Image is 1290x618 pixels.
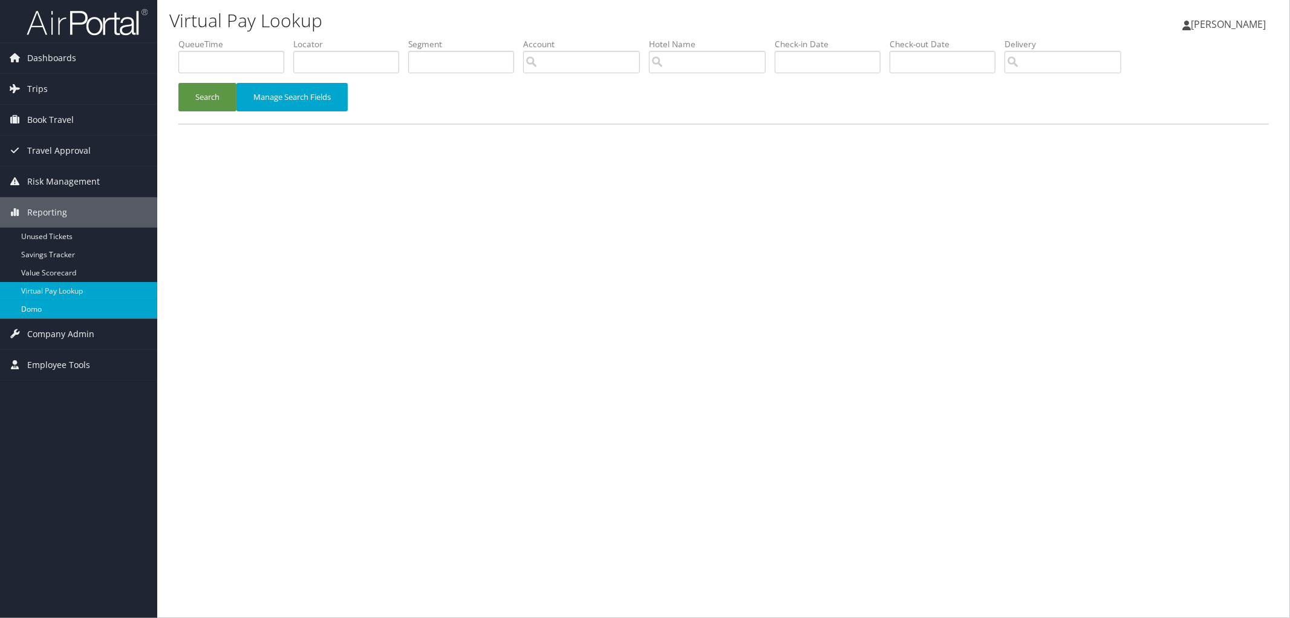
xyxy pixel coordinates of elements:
[27,74,48,104] span: Trips
[178,83,236,111] button: Search
[27,350,90,380] span: Employee Tools
[1191,18,1266,31] span: [PERSON_NAME]
[27,319,94,349] span: Company Admin
[649,38,775,50] label: Hotel Name
[178,38,293,50] label: QueueTime
[27,105,74,135] span: Book Travel
[236,83,348,111] button: Manage Search Fields
[775,38,890,50] label: Check-in Date
[1182,6,1278,42] a: [PERSON_NAME]
[27,43,76,73] span: Dashboards
[523,38,649,50] label: Account
[27,166,100,197] span: Risk Management
[890,38,1005,50] label: Check-out Date
[293,38,408,50] label: Locator
[27,8,148,36] img: airportal-logo.png
[27,136,91,166] span: Travel Approval
[408,38,523,50] label: Segment
[1005,38,1130,50] label: Delivery
[169,8,908,33] h1: Virtual Pay Lookup
[27,197,67,228] span: Reporting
